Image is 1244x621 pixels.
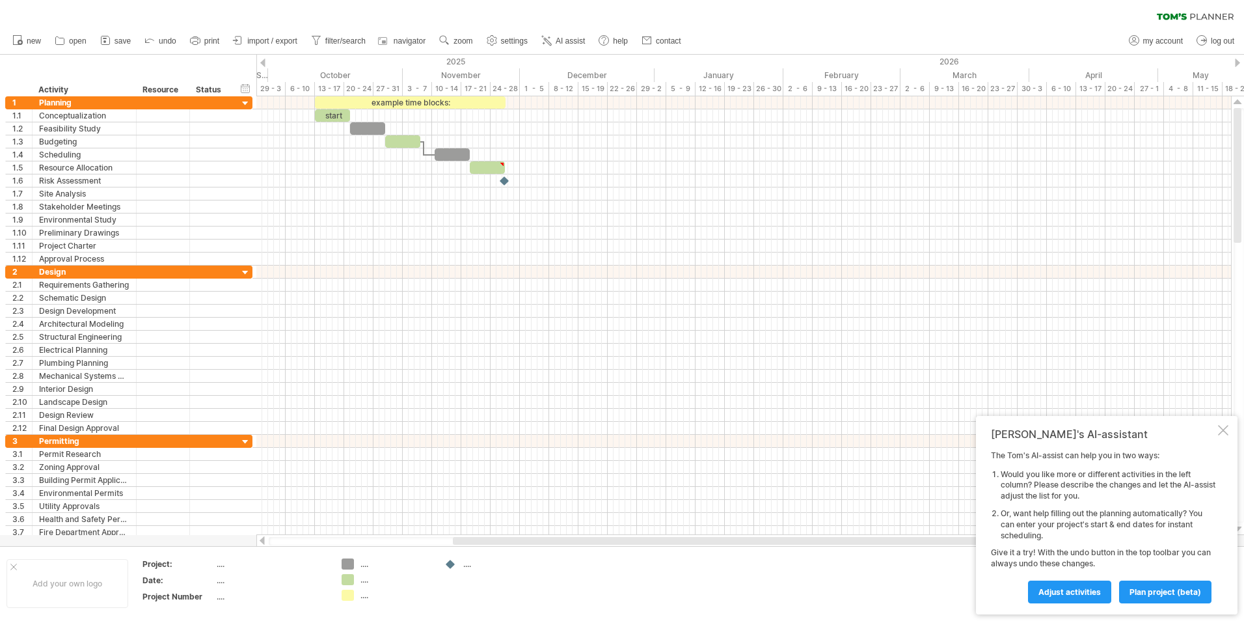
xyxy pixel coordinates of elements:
span: print [204,36,219,46]
div: Preliminary Drawings [39,227,129,239]
div: Environmental Study [39,214,129,226]
div: Permitting [39,435,129,447]
div: 26 - 30 [754,82,783,96]
div: Resource [142,83,182,96]
div: .... [217,559,326,570]
div: 16 - 20 [959,82,988,96]
div: 9 - 13 [930,82,959,96]
div: January 2026 [655,68,783,82]
li: Would you like more or different activities in the left column? Please describe the changes and l... [1001,469,1215,502]
span: contact [656,36,681,46]
div: 3.1 [12,448,32,460]
div: 2.6 [12,344,32,356]
div: 2.11 [12,409,32,421]
div: Electrical Planning [39,344,129,356]
a: save [97,33,135,49]
a: navigator [376,33,429,49]
div: 23 - 27 [988,82,1018,96]
div: .... [360,590,431,601]
div: 16 - 20 [842,82,871,96]
div: March 2026 [900,68,1029,82]
div: 6 - 10 [1047,82,1076,96]
div: 30 - 3 [1018,82,1047,96]
span: log out [1211,36,1234,46]
div: 2 [12,266,32,278]
span: my account [1143,36,1183,46]
div: 2.2 [12,292,32,304]
div: 27 - 1 [1135,82,1164,96]
div: December 2025 [520,68,655,82]
span: help [613,36,628,46]
span: import / export [247,36,297,46]
span: navigator [394,36,426,46]
div: 3.5 [12,500,32,512]
div: .... [360,559,431,570]
div: 13 - 17 [1076,82,1105,96]
div: October 2025 [268,68,403,82]
div: Design Review [39,409,129,421]
div: 2.7 [12,357,32,369]
div: 23 - 27 [871,82,900,96]
div: Status [196,83,224,96]
div: 1.6 [12,174,32,187]
div: Structural Engineering [39,331,129,343]
div: Fire Department Approval [39,526,129,538]
div: Site Analysis [39,187,129,200]
div: example time blocks: [315,96,506,109]
div: 3.6 [12,513,32,525]
span: plan project (beta) [1129,587,1201,597]
a: undo [141,33,180,49]
li: Or, want help filling out the planning automatically? You can enter your project's start & end da... [1001,508,1215,541]
div: Project Number [142,591,214,602]
span: open [69,36,87,46]
div: 22 - 26 [608,82,637,96]
div: Plumbing Planning [39,357,129,369]
div: Risk Assessment [39,174,129,187]
div: 1.8 [12,200,32,213]
div: 2.12 [12,422,32,434]
div: 1 - 5 [520,82,549,96]
div: 2.5 [12,331,32,343]
a: help [595,33,632,49]
div: 1.9 [12,214,32,226]
div: 1.10 [12,227,32,239]
div: 2.1 [12,279,32,291]
span: settings [501,36,528,46]
div: 3 - 7 [403,82,432,96]
div: 6 - 10 [286,82,315,96]
span: zoom [453,36,472,46]
span: undo [159,36,176,46]
div: [PERSON_NAME]'s AI-assistant [991,428,1215,441]
a: contact [638,33,685,49]
div: 15 - 19 [578,82,608,96]
div: February 2026 [783,68,900,82]
div: 1.7 [12,187,32,200]
div: .... [217,575,326,586]
div: Design [39,266,129,278]
span: AI assist [556,36,585,46]
div: 2.9 [12,383,32,395]
div: 2.4 [12,318,32,330]
div: 2.10 [12,396,32,408]
div: 27 - 31 [373,82,403,96]
div: Architectural Modeling [39,318,129,330]
div: .... [463,559,534,570]
a: zoom [436,33,476,49]
div: 5 - 9 [666,82,696,96]
a: filter/search [308,33,370,49]
a: open [51,33,90,49]
div: 2.8 [12,370,32,382]
div: 24 - 28 [491,82,520,96]
a: plan project (beta) [1119,581,1211,603]
div: Permit Research [39,448,129,460]
div: 3.4 [12,487,32,499]
div: Conceptualization [39,109,129,122]
div: 2 - 6 [783,82,813,96]
div: Stakeholder Meetings [39,200,129,213]
div: 4 - 8 [1164,82,1193,96]
div: 29 - 2 [637,82,666,96]
div: Scheduling [39,148,129,161]
div: Utility Approvals [39,500,129,512]
div: 1.3 [12,135,32,148]
div: 1.11 [12,240,32,252]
